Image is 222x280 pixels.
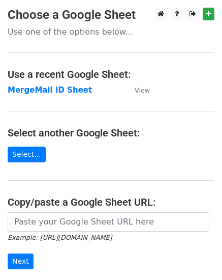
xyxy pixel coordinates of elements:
h4: Use a recent Google Sheet: [8,68,214,80]
input: Paste your Google Sheet URL here [8,212,209,232]
a: MergeMail ID Sheet [8,86,92,95]
input: Next [8,254,34,269]
h4: Copy/paste a Google Sheet URL: [8,196,214,208]
a: View [124,86,150,95]
h4: Select another Google Sheet: [8,127,214,139]
small: View [135,87,150,94]
h3: Choose a Google Sheet [8,8,214,22]
a: Select... [8,147,46,162]
p: Use one of the options below... [8,26,214,37]
small: Example: [URL][DOMAIN_NAME] [8,234,112,241]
